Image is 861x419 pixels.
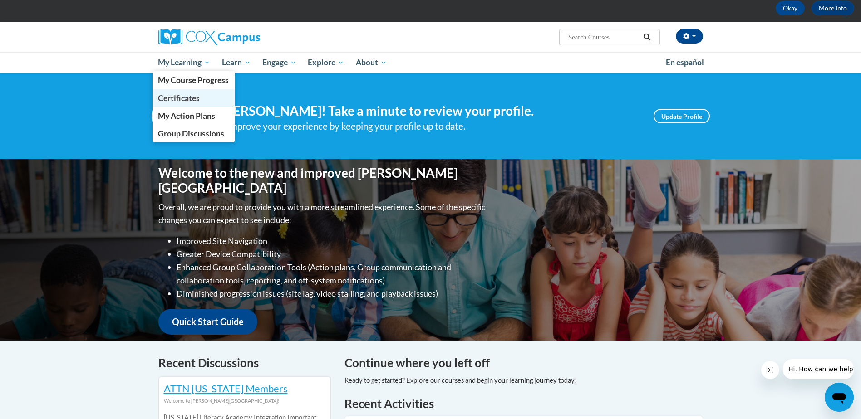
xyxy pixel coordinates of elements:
[177,248,487,261] li: Greater Device Compatibility
[152,96,192,136] img: Profile Image
[153,52,216,73] a: My Learning
[153,107,235,125] a: My Action Plans
[567,32,640,43] input: Search Courses
[177,287,487,300] li: Diminished progression issues (site lag, video stalling, and playback issues)
[158,75,229,85] span: My Course Progress
[153,71,235,89] a: My Course Progress
[262,57,296,68] span: Engage
[158,29,331,45] a: Cox Campus
[158,129,224,138] span: Group Discussions
[302,52,350,73] a: Explore
[222,57,251,68] span: Learn
[158,93,200,103] span: Certificates
[344,354,703,372] h4: Continue where you left off
[164,396,325,406] div: Welcome to [PERSON_NAME][GEOGRAPHIC_DATA]!
[158,354,331,372] h4: Recent Discussions
[158,309,257,335] a: Quick Start Guide
[776,1,805,15] button: Okay
[783,359,854,379] iframe: Message from company
[640,32,654,43] button: Search
[206,119,640,134] div: Help improve your experience by keeping your profile up to date.
[350,52,393,73] a: About
[153,125,235,142] a: Group Discussions
[177,234,487,248] li: Improved Site Navigation
[812,1,854,15] a: More Info
[206,103,640,119] h4: Hi [PERSON_NAME]! Take a minute to review your profile.
[164,382,288,395] a: ATTN [US_STATE] Members
[761,361,779,379] iframe: Close message
[158,57,210,68] span: My Learning
[344,395,703,412] h1: Recent Activities
[356,57,387,68] span: About
[153,89,235,107] a: Certificates
[666,58,704,67] span: En español
[158,29,260,45] img: Cox Campus
[308,57,344,68] span: Explore
[158,200,487,227] p: Overall, we are proud to provide you with a more streamlined experience. Some of the specific cha...
[654,109,710,123] a: Update Profile
[158,111,215,121] span: My Action Plans
[825,383,854,412] iframe: Button to launch messaging window
[5,6,74,14] span: Hi. How can we help?
[145,52,717,73] div: Main menu
[676,29,703,44] button: Account Settings
[158,166,487,196] h1: Welcome to the new and improved [PERSON_NAME][GEOGRAPHIC_DATA]
[216,52,256,73] a: Learn
[256,52,302,73] a: Engage
[177,261,487,287] li: Enhanced Group Collaboration Tools (Action plans, Group communication and collaboration tools, re...
[660,53,710,72] a: En español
